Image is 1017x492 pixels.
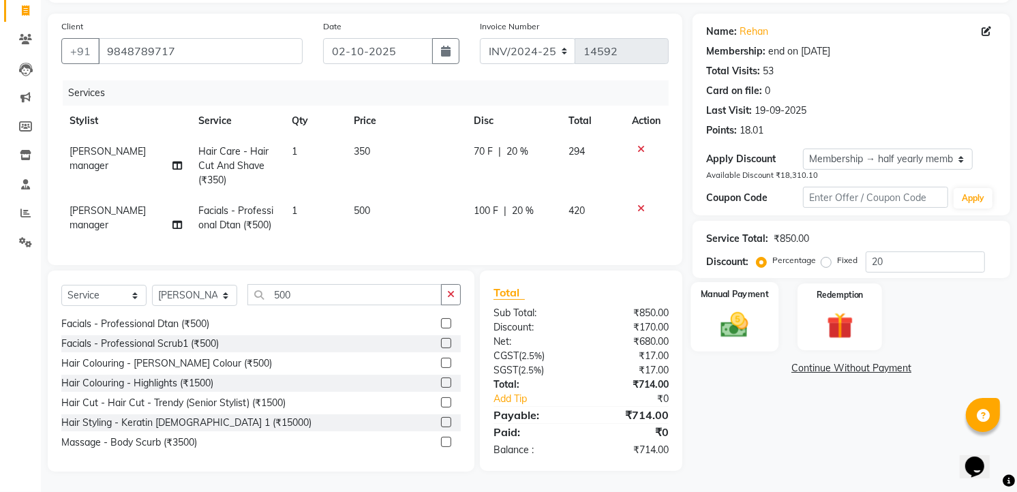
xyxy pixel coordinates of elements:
[954,188,992,209] button: Apply
[581,407,680,423] div: ₹714.00
[483,320,581,335] div: Discount:
[755,104,806,118] div: 19-09-2025
[198,204,273,231] span: Facials - Professional Dtan (₹500)
[521,350,542,361] span: 2.5%
[504,204,506,218] span: |
[483,349,581,363] div: ( )
[624,106,669,136] th: Action
[706,123,737,138] div: Points:
[483,443,581,457] div: Balance :
[763,64,774,78] div: 53
[581,349,680,363] div: ₹17.00
[483,363,581,378] div: ( )
[706,104,752,118] div: Last Visit:
[61,416,312,430] div: Hair Styling - Keratin [DEMOGRAPHIC_DATA] 1 (₹15000)
[483,424,581,440] div: Paid:
[498,144,501,159] span: |
[61,20,83,33] label: Client
[483,306,581,320] div: Sub Total:
[466,106,560,136] th: Disc
[61,356,272,371] div: Hair Colouring - [PERSON_NAME] Colour (₹500)
[774,232,809,246] div: ₹850.00
[695,361,1007,375] a: Continue Without Payment
[190,106,284,136] th: Service
[512,204,534,218] span: 20 %
[70,204,146,231] span: [PERSON_NAME] manager
[474,204,498,218] span: 100 F
[706,191,803,205] div: Coupon Code
[568,145,585,157] span: 294
[494,286,525,300] span: Total
[63,80,679,106] div: Services
[70,145,146,172] span: [PERSON_NAME] manager
[292,145,297,157] span: 1
[740,25,768,39] a: Rehan
[706,152,803,166] div: Apply Discount
[706,84,762,98] div: Card on file:
[354,145,371,157] span: 350
[706,255,748,269] div: Discount:
[837,254,857,266] label: Fixed
[772,254,816,266] label: Percentage
[61,38,100,64] button: +91
[581,320,680,335] div: ₹170.00
[483,407,581,423] div: Payable:
[346,106,466,136] th: Price
[713,309,757,340] img: _cash.svg
[706,170,997,181] div: Available Discount ₹18,310.10
[581,378,680,392] div: ₹714.00
[701,288,769,301] label: Manual Payment
[598,392,680,406] div: ₹0
[803,187,948,208] input: Enter Offer / Coupon Code
[740,123,763,138] div: 18.01
[198,145,269,186] span: Hair Care - Hair Cut And Shave (₹350)
[560,106,624,136] th: Total
[819,309,862,342] img: _gift.svg
[568,204,585,217] span: 420
[706,232,768,246] div: Service Total:
[765,84,770,98] div: 0
[581,363,680,378] div: ₹17.00
[960,437,1003,478] iframe: chat widget
[247,284,442,305] input: Search or Scan
[494,364,518,376] span: SGST
[480,20,539,33] label: Invoice Number
[61,106,190,136] th: Stylist
[581,424,680,440] div: ₹0
[483,392,598,406] a: Add Tip
[817,289,864,301] label: Redemption
[483,378,581,392] div: Total:
[768,44,830,59] div: end on [DATE]
[706,25,737,39] div: Name:
[61,337,219,351] div: Facials - Professional Scrub1 (₹500)
[581,335,680,349] div: ₹680.00
[706,64,760,78] div: Total Visits:
[61,435,197,450] div: Massage - Body Scurb (₹3500)
[581,443,680,457] div: ₹714.00
[521,365,541,375] span: 2.5%
[98,38,303,64] input: Search by Name/Mobile/Email/Code
[581,306,680,320] div: ₹850.00
[323,20,341,33] label: Date
[61,317,209,331] div: Facials - Professional Dtan (₹500)
[474,144,493,159] span: 70 F
[483,335,581,349] div: Net:
[61,376,213,390] div: Hair Colouring - Highlights (₹1500)
[506,144,528,159] span: 20 %
[706,44,765,59] div: Membership:
[354,204,371,217] span: 500
[61,396,286,410] div: Hair Cut - Hair Cut - Trendy (Senior Stylist) (₹1500)
[284,106,346,136] th: Qty
[494,350,519,362] span: CGST
[292,204,297,217] span: 1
